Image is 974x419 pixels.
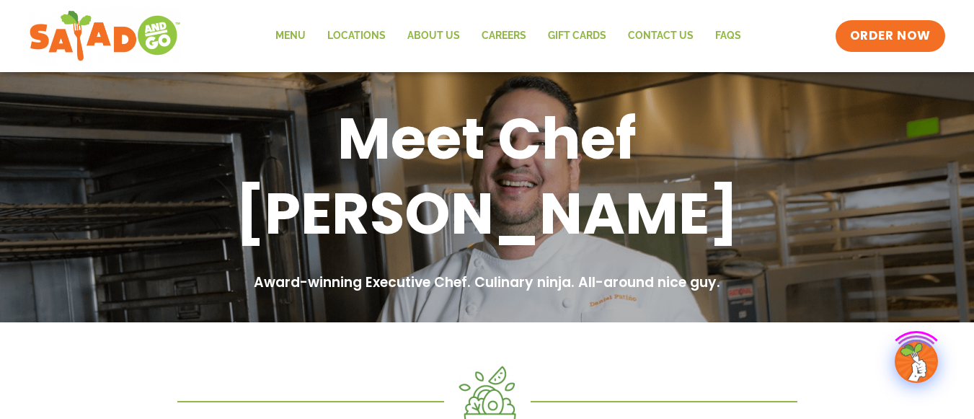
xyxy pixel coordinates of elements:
h2: Award-winning Executive Chef. Culinary ninja. All-around nice guy. [112,273,862,294]
a: Careers [471,19,537,53]
a: FAQs [704,19,752,53]
span: ORDER NOW [850,27,931,45]
a: Contact Us [617,19,704,53]
a: GIFT CARDS [537,19,617,53]
img: new-SAG-logo-768×292 [29,7,181,65]
a: Menu [265,19,316,53]
nav: Menu [265,19,752,53]
h1: Meet Chef [PERSON_NAME] [112,101,862,251]
a: Locations [316,19,397,53]
a: About Us [397,19,471,53]
a: ORDER NOW [836,20,945,52]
